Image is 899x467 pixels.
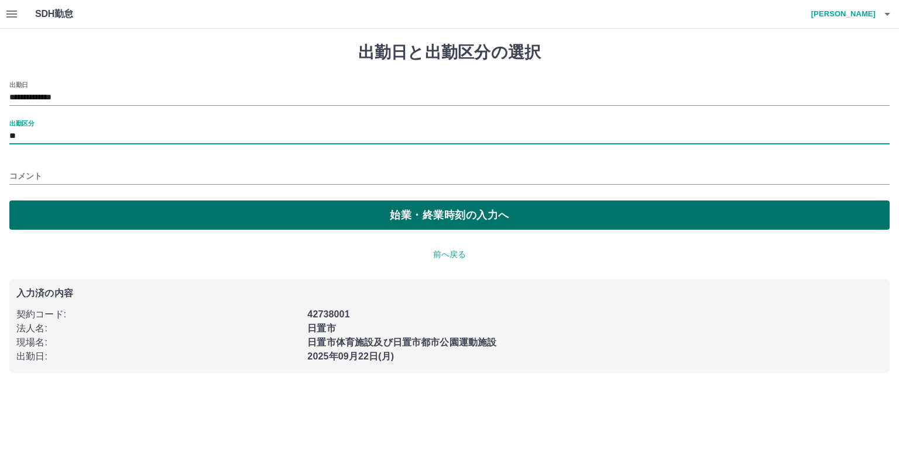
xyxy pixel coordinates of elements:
[307,351,394,361] b: 2025年09月22日(月)
[16,350,300,364] p: 出勤日 :
[9,43,890,63] h1: 出勤日と出勤区分の選択
[16,335,300,350] p: 現場名 :
[9,200,890,230] button: 始業・終業時刻の入力へ
[307,323,335,333] b: 日置市
[16,321,300,335] p: 法人名 :
[307,337,496,347] b: 日置市体育施設及び日置市都市公園運動施設
[9,248,890,261] p: 前へ戻る
[9,119,34,127] label: 出勤区分
[16,289,883,298] p: 入力済の内容
[307,309,349,319] b: 42738001
[16,307,300,321] p: 契約コード :
[9,80,28,89] label: 出勤日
